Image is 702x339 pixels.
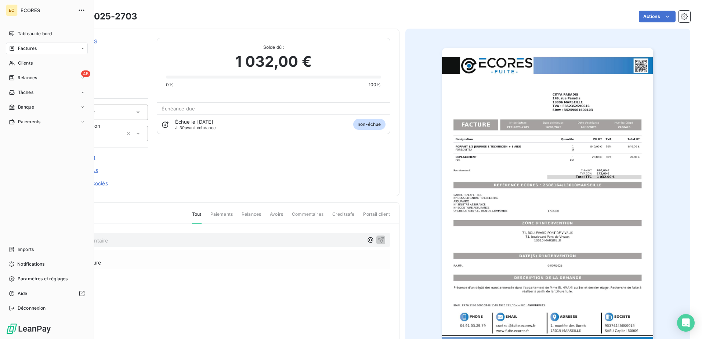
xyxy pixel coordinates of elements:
button: Actions [639,11,676,22]
span: non-échue [353,119,385,130]
span: Notifications [17,261,44,267]
span: Paiements [18,119,40,125]
span: Échéance due [162,106,195,112]
a: Aide [6,288,88,299]
span: CITYA PARADIS [58,47,148,52]
span: Creditsafe [332,211,355,223]
div: Open Intercom Messenger [677,314,695,332]
span: Tableau de bord [18,30,52,37]
h3: FEF-2025-2703 [69,10,137,23]
span: 1 032,00 € [235,51,312,73]
img: Logo LeanPay [6,323,51,335]
span: J-30 [175,125,185,130]
span: Tout [192,211,202,224]
div: EC [6,4,18,16]
span: Paiements [210,211,233,223]
span: Relances [18,74,37,81]
span: 45 [81,70,90,77]
span: Tâches [18,89,33,96]
span: Solde dû : [166,44,381,51]
span: Aide [18,290,28,297]
span: Déconnexion [18,305,46,311]
span: Paramètres et réglages [18,276,68,282]
span: 100% [369,81,381,88]
span: Avoirs [270,211,283,223]
span: Clients [18,60,33,66]
span: avant échéance [175,125,216,130]
span: Portail client [363,211,390,223]
span: Imports [18,246,34,253]
span: Relances [242,211,261,223]
span: ECORES [21,7,73,13]
span: 0% [166,81,173,88]
span: Échue le [DATE] [175,119,213,125]
span: Commentaires [292,211,323,223]
span: Banque [18,104,34,110]
span: Factures [18,45,37,52]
